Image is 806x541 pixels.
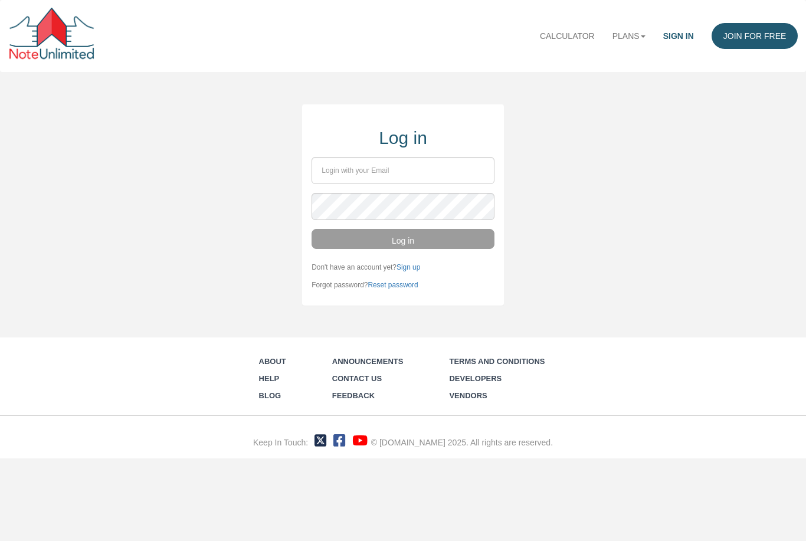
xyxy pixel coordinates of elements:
a: Reset password [368,281,418,289]
a: Calculator [531,23,604,49]
a: Plans [604,23,654,49]
a: Sign in [654,23,703,49]
a: About [259,357,286,366]
a: Sign up [397,263,420,271]
a: Contact Us [332,374,382,383]
small: Forgot password? [312,281,418,289]
div: Keep In Touch: [253,437,308,448]
button: Log in [312,229,494,249]
a: Feedback [332,391,375,400]
div: © [DOMAIN_NAME] 2025. All rights are reserved. [371,437,553,448]
div: Log in [312,126,494,151]
a: Vendors [449,391,487,400]
a: Developers [449,374,502,383]
input: Login with your Email [312,157,494,184]
a: Blog [259,391,281,400]
small: Don't have an account yet? [312,263,420,271]
a: Join for FREE [712,23,798,49]
a: Terms and Conditions [449,357,545,366]
a: Announcements [332,357,404,366]
a: Help [259,374,280,383]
